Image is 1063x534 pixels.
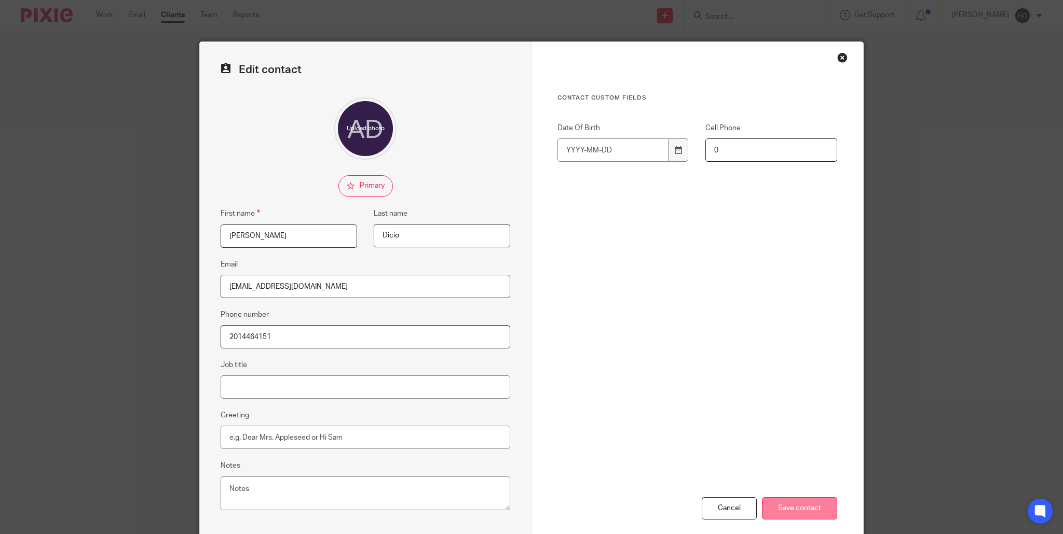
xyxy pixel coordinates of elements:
input: Save contact [762,497,837,519]
input: YYYY-MM-DD [557,138,669,162]
label: Job title [221,360,247,370]
div: Close this dialog window [837,52,848,63]
label: Phone number [221,310,269,320]
input: e.g. Dear Mrs. Appleseed or Hi Sam [221,426,510,449]
h3: Contact Custom fields [557,94,837,102]
label: Notes [221,460,240,471]
label: Greeting [221,410,249,420]
label: Date Of Birth [557,123,689,133]
label: Last name [374,208,407,219]
label: Email [221,259,238,270]
div: Cancel [702,497,757,519]
label: First name [221,207,260,219]
h2: Edit contact [221,63,510,77]
label: Cell Phone [705,123,837,133]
